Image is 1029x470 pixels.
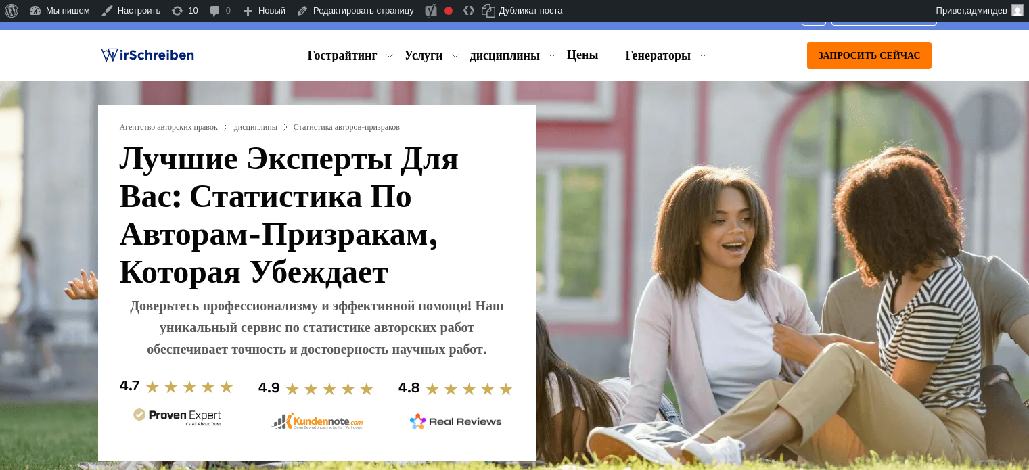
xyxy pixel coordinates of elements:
[226,5,231,16] font: 0
[120,377,139,394] font: 4.7
[118,5,161,16] font: Настроить
[444,7,453,15] div: Ключевая фраза фокуса не установлена
[567,47,598,62] a: Цены
[258,5,285,16] font: Новый
[46,5,90,16] font: Мы пишем
[967,5,1007,16] font: админдев
[98,45,197,66] img: логотип ghostwriter-austria
[258,379,279,396] font: 4.9
[936,5,967,16] font: Привет,
[188,5,198,16] font: 10
[405,47,443,64] a: Услуги
[285,381,375,396] img: звезды
[145,379,235,394] img: звезды
[120,122,218,133] font: Агентство авторских правок
[499,5,563,16] font: Дубликат поста
[405,47,443,63] font: Услуги
[625,47,691,63] font: Генераторы
[818,49,920,62] font: Запросить сейчас
[308,47,378,64] a: Гострайтинг
[294,122,400,133] font: Статистика авторов-призраков
[120,137,459,292] font: Лучшие эксперты для вас: статистика по авторам-призракам, которая убеждает
[313,5,414,16] font: Редактировать страницу
[234,122,291,133] a: дисциплины
[410,413,502,429] img: реальные отзывы
[807,42,931,69] button: Запросить сейчас
[120,122,231,133] a: Агентство авторских правок
[131,406,223,431] img: проверенный эксперт
[425,381,515,396] img: звезды
[234,122,277,133] font: дисциплины
[470,47,540,63] font: дисциплины
[271,412,363,430] img: рейтинг клиентов
[130,297,504,358] font: Доверьтесь профессионализму и эффективной помощи! Наш уникальный сервис по статистике авторских р...
[398,379,419,396] font: 4.8
[470,47,540,64] a: дисциплины
[308,47,378,63] font: Гострайтинг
